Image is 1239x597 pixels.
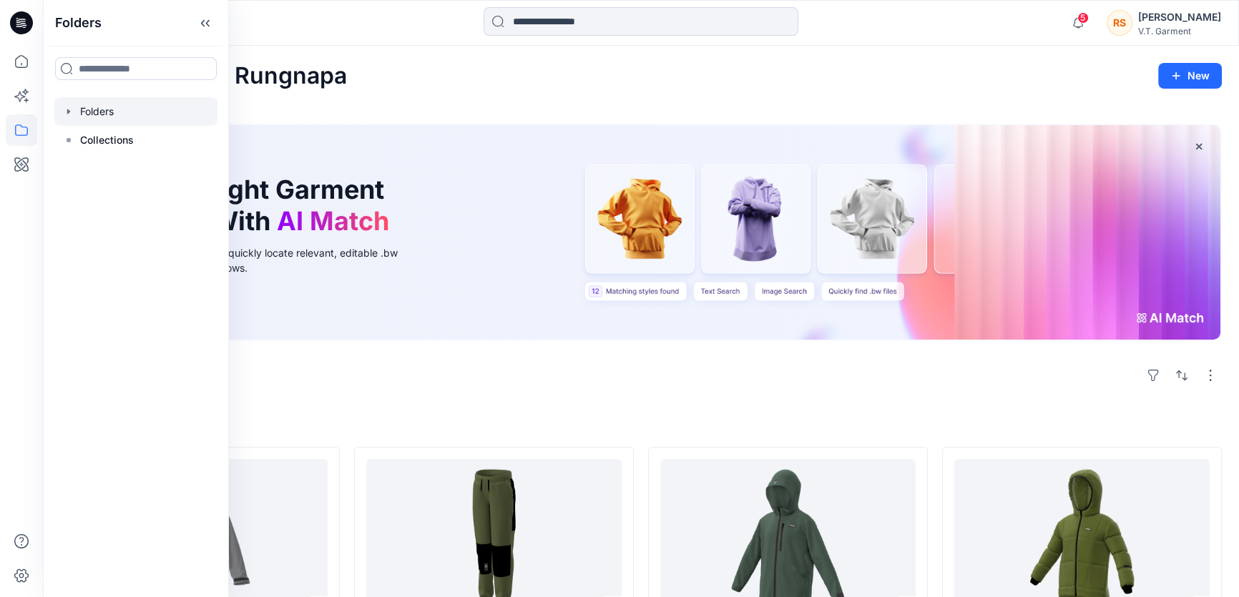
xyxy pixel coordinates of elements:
div: [PERSON_NAME] [1138,9,1221,26]
h4: Styles [60,415,1222,433]
div: Use text or image search to quickly locate relevant, editable .bw files for faster design workflows. [96,245,418,275]
span: 5 [1077,12,1089,24]
h1: Find the Right Garment Instantly With [96,174,396,236]
div: V.T. Garment [1138,26,1221,36]
button: New [1158,63,1222,89]
div: RS [1107,10,1132,36]
span: AI Match [277,205,389,237]
p: Collections [80,132,134,149]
